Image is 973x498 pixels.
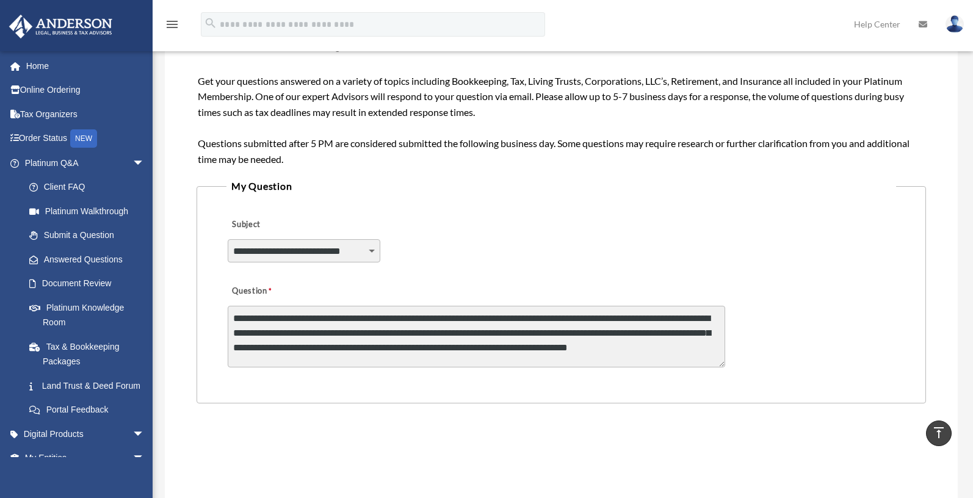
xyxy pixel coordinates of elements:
[200,441,386,489] iframe: reCAPTCHA
[17,247,163,272] a: Answered Questions
[226,178,897,195] legend: My Question
[165,17,179,32] i: menu
[17,295,163,334] a: Platinum Knowledge Room
[165,21,179,32] a: menu
[9,126,163,151] a: Order StatusNEW
[17,199,163,223] a: Platinum Walkthrough
[132,151,157,176] span: arrow_drop_down
[946,15,964,33] img: User Pic
[17,175,163,200] a: Client FAQ
[9,102,163,126] a: Tax Organizers
[9,78,163,103] a: Online Ordering
[132,422,157,447] span: arrow_drop_down
[204,16,217,30] i: search
[9,422,163,446] a: Digital Productsarrow_drop_down
[228,217,344,234] label: Subject
[9,151,163,175] a: Platinum Q&Aarrow_drop_down
[228,283,322,300] label: Question
[132,446,157,471] span: arrow_drop_down
[926,420,952,446] a: vertical_align_top
[931,425,946,440] i: vertical_align_top
[17,398,163,422] a: Portal Feedback
[17,223,157,248] a: Submit a Question
[17,334,163,374] a: Tax & Bookkeeping Packages
[17,374,163,398] a: Land Trust & Deed Forum
[9,54,163,78] a: Home
[5,15,116,38] img: Anderson Advisors Platinum Portal
[17,272,163,296] a: Document Review
[9,446,163,471] a: My Entitiesarrow_drop_down
[70,129,97,148] div: NEW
